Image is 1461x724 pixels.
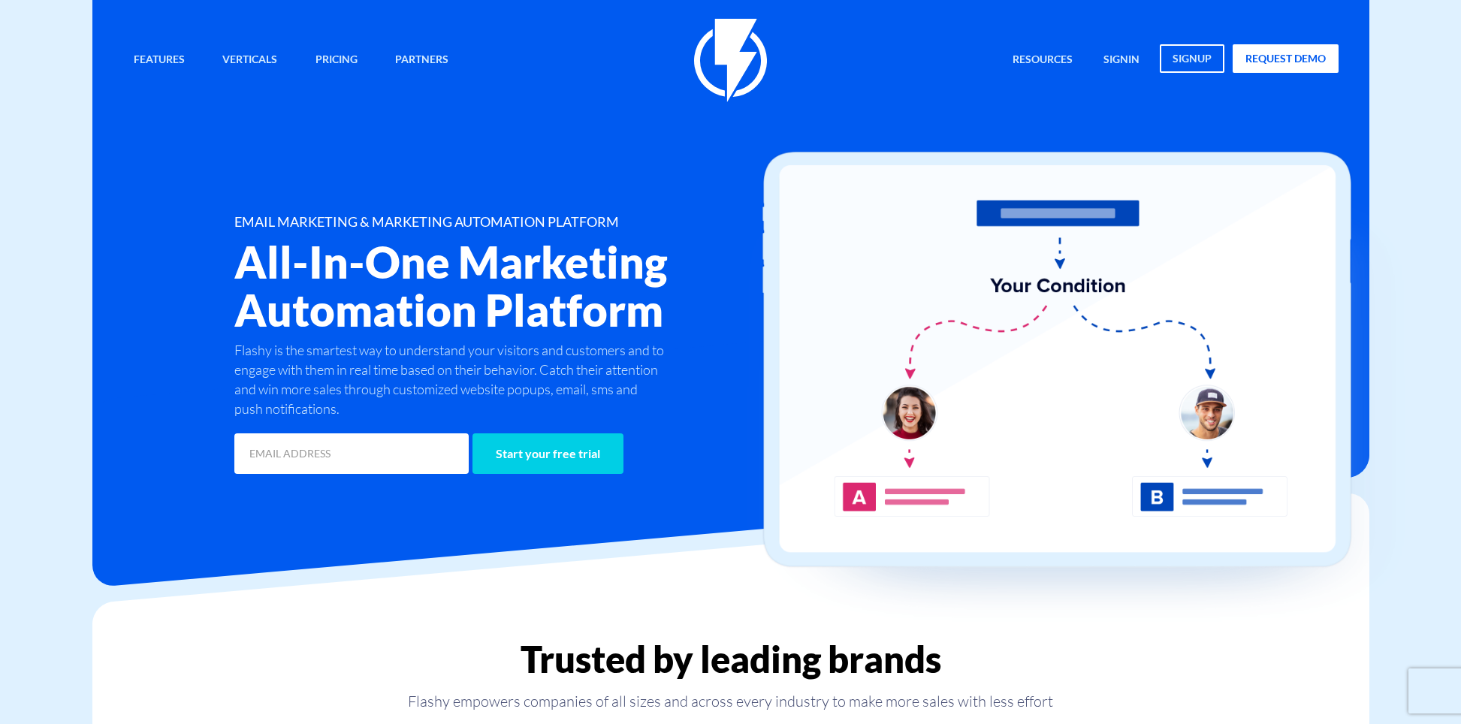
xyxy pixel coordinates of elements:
p: Flashy is the smartest way to understand your visitors and customers and to engage with them in r... [234,341,669,418]
a: signup [1160,44,1224,73]
h2: All-In-One Marketing Automation Platform [234,237,820,333]
input: Start your free trial [472,433,623,474]
a: Resources [1001,44,1084,77]
a: Pricing [304,44,369,77]
p: Flashy empowers companies of all sizes and across every industry to make more sales with less effort [92,691,1369,712]
a: Verticals [211,44,288,77]
h2: Trusted by leading brands [92,639,1369,679]
h1: EMAIL MARKETING & MARKETING AUTOMATION PLATFORM [234,215,820,230]
input: EMAIL ADDRESS [234,433,469,474]
a: request demo [1233,44,1339,73]
a: Partners [384,44,460,77]
a: signin [1092,44,1151,77]
a: Features [122,44,196,77]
